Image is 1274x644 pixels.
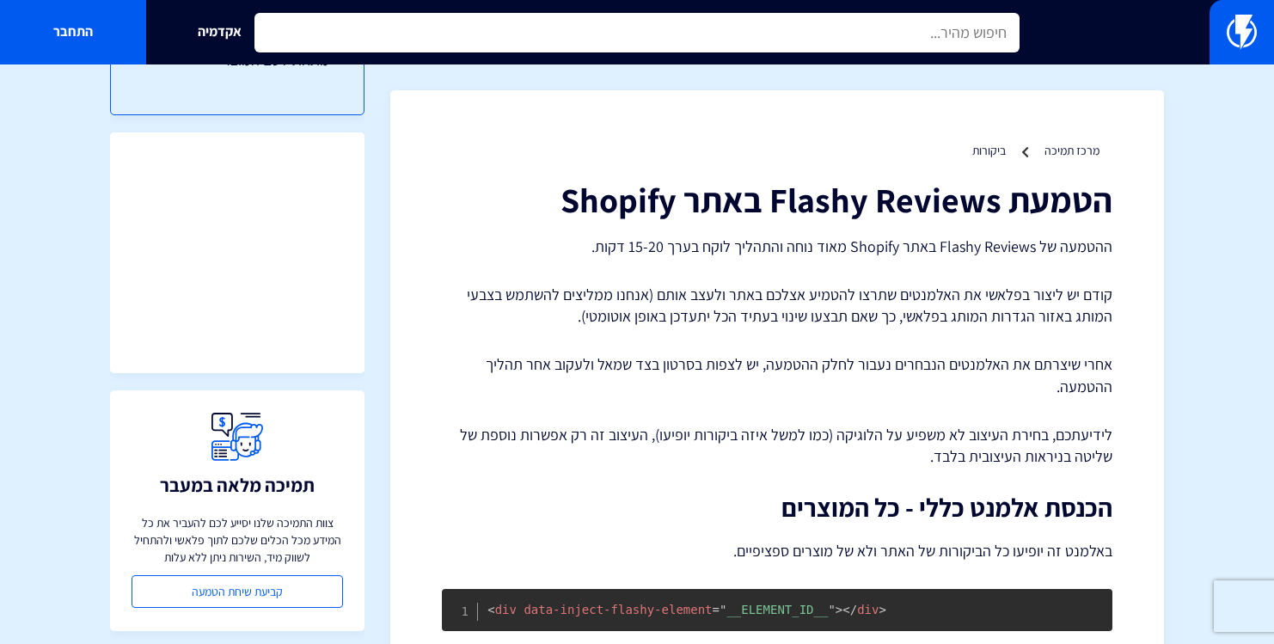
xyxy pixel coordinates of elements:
h2: הכנסת אלמנט כללי - כל המוצרים [442,494,1112,522]
span: > [836,603,842,616]
input: חיפוש מהיר... [254,13,1019,52]
span: div [842,603,879,616]
span: data-inject-flashy-element [524,603,712,616]
span: < [487,603,494,616]
a: קביעת שיחת הטמעה [132,575,343,608]
span: = [713,603,720,616]
span: " [828,603,835,616]
p: קודם יש ליצור בפלאשי את האלמנטים שתרצו להטמיע אצלכם באתר ולעצב אותם (אנחנו ממליצים להשתמש בצבעי ה... [442,284,1112,328]
p: צוות התמיכה שלנו יסייע לכם להעביר את כל המידע מכל הכלים שלכם לתוך פלאשי ולהתחיל לשווק מיד, השירות... [132,514,343,566]
a: מרכז תמיכה [1044,143,1099,158]
span: </ [842,603,857,616]
p: ההטמעה של Flashy Reviews באתר Shopify מאוד נוחה והתהליך לוקח בערך 15-20 דקות. [442,236,1112,258]
p: אחרי שיצרתם את האלמנטים הנבחרים נעבור לחלק ההטמעה, יש לצפות בסרטון בצד שמאל ולעקוב אחר תהליך ההטמעה. [442,353,1112,397]
h3: תמיכה מלאה במעבר [160,475,315,495]
span: " [720,603,726,616]
span: __ELEMENT_ID__ [713,603,836,616]
a: ביקורות [972,143,1006,158]
p: באלמנט זה יופיעו כל הביקורות של האתר ולא של מוצרים ספציפיים. [442,539,1112,563]
p: לידיעתכם, בחירת העיצוב לא משפיע על הלוגיקה (כמו למשל איזה ביקורות יופיעו), העיצוב זה רק אפשרות נו... [442,424,1112,468]
span: > [879,603,885,616]
span: div [487,603,517,616]
h1: הטמעת Flashy Reviews באתר Shopify [442,181,1112,218]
